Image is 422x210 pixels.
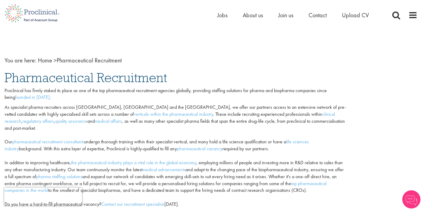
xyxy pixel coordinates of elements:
[243,11,263,19] a: About us
[278,11,293,19] a: Join us
[134,111,213,117] a: verticals within the pharmaceutical industry
[5,180,326,194] a: top pharmaceutical companies in the world
[5,69,167,86] span: Pharmaceutical Recruitment
[5,111,335,124] a: clinical research
[95,118,122,124] a: medical affairs
[142,166,185,173] a: medical advancements
[101,201,164,207] a: Contact our recruitment specialists
[55,118,87,124] a: quality assurance
[4,188,82,206] iframe: reCAPTCHA
[38,56,122,64] span: Pharmaceutical Recruitment
[38,56,52,64] a: breadcrumb link to Home
[217,11,228,19] a: Jobs
[5,138,309,152] a: life sciences industry
[5,87,347,101] p: Proclinical has firmly staked its place as one of the top pharmaceutical recruitment agencies glo...
[15,94,50,100] a: founded in [DATE]
[54,56,57,64] span: >
[342,11,369,19] a: Upload CV
[177,145,222,152] a: pharmaceutical vacancy
[5,56,36,64] span: You are here:
[12,138,84,145] a: pharmaceutical recruitment consultants
[71,159,196,166] a: the pharmaceutical industry plays a vital role in the global economy
[22,118,54,124] a: regulatory affairs
[309,11,327,19] a: Contact
[36,173,82,180] a: pharma staffing solutions
[402,190,420,208] img: Chatbot
[5,104,347,208] p: As specialist pharma recruiters across [GEOGRAPHIC_DATA], [GEOGRAPHIC_DATA] and the [GEOGRAPHIC_D...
